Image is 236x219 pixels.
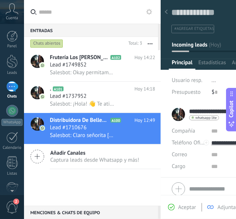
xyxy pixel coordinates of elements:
div: Leads [1,71,23,75]
span: 2 [13,199,19,205]
span: Salesbot: Claro señorita [PERSON_NAME] , quedamos al pendiente si le interesa🛜 [50,132,114,139]
div: Usuario resp. [172,75,206,86]
span: Distribuidora De Belleza Lh [50,117,109,124]
span: Lead #1710676 [50,124,86,131]
span: #agregar etiquetas [174,26,214,31]
span: Presupuesto [172,89,201,96]
a: avataricon.A101Hoy 14:18Lead #1737952Salesbot: ¡Hola! 👋 Te atiende Lizethe gracias por tu interés... [24,82,161,113]
a: avatariconFrutería Los [PERSON_NAME]A102Hoy 14:22Lead #1749852Salesbot: Okay permitame en seguida... [24,50,161,81]
div: WhatsApp [1,119,23,126]
span: Teléfono Oficina [172,139,210,146]
span: Salesbot: ¡Hola! 👋 Te atiende Lizethe gracias por tu interés en nuestros kits de punto de venta.🟢... [50,100,114,107]
span: Principal [172,59,192,70]
span: Aceptar [178,204,196,211]
span: Salesbot: Okay permitame en seguida le envio la información! [50,69,114,76]
div: Calendario [1,146,23,150]
span: Hoy 14:18 [134,85,155,93]
button: Teléfono Oficina [172,137,206,149]
a: avatariconDistribuidora De Belleza LhA100Hoy 12:49Lead #1710676Salesbot: Claro señorita [PERSON_N... [24,113,161,144]
span: Captura leads desde Whatsapp y más! [50,157,139,164]
span: Lead #1737952 [50,93,86,100]
span: Correo [172,151,187,158]
span: whatsapp lite [195,116,217,120]
span: Estadísticas [198,59,226,70]
span: Añadir Canales [50,150,139,157]
span: Cargo [172,164,185,169]
span: Hoy 14:22 [134,54,155,61]
span: Hoy 12:49 [134,117,155,124]
div: Total: 3 [126,40,142,47]
button: Correo [172,149,187,161]
span: ... [212,77,216,84]
div: Chats abiertos [30,39,63,48]
span: Copilot [228,100,235,117]
div: Panel [1,44,23,49]
span: A101 [53,86,64,91]
button: Más [142,37,158,50]
div: Listas [1,171,23,176]
div: Entradas [24,24,158,37]
span: . [50,85,51,93]
span: Lead #1749852 [50,61,86,69]
div: Compañía [172,125,206,137]
span: A102 [110,55,121,60]
div: Cargo [172,161,206,172]
img: icon [40,94,45,99]
div: Presupuesto [172,86,206,98]
img: icon [40,63,45,68]
div: Menciones & Chats de equipo [24,206,158,219]
img: icon [40,126,45,131]
span: A100 [110,118,121,123]
span: Frutería Los [PERSON_NAME] [50,54,109,61]
span: Usuario resp. [172,77,202,84]
span: Cuenta [6,16,18,21]
div: Chats [1,94,23,99]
